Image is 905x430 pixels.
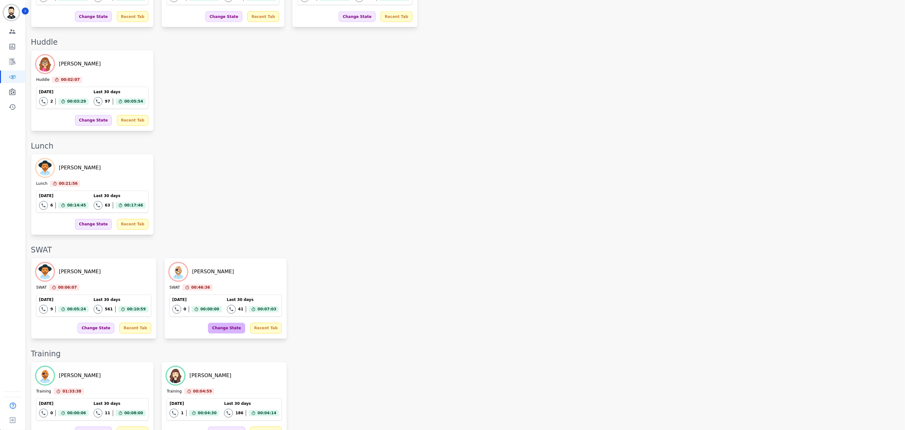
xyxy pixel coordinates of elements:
[170,263,187,281] img: Avatar
[205,11,242,22] div: Change State
[94,90,146,95] div: Last 30 days
[67,410,86,416] span: 00:00:06
[127,306,146,313] span: 00:10:59
[124,99,143,105] span: 00:05:54
[117,219,148,230] div: Recent Tab
[75,11,112,22] div: Change State
[94,297,148,303] div: Last 30 days
[59,372,101,380] div: [PERSON_NAME]
[167,367,184,385] img: Avatar
[59,164,101,172] div: [PERSON_NAME]
[58,285,77,291] span: 00:06:07
[105,307,113,312] div: 561
[39,194,89,199] div: [DATE]
[117,11,148,22] div: Recent Tab
[235,411,243,416] div: 186
[200,306,219,313] span: 00:00:00
[339,11,376,22] div: Change State
[36,159,54,177] img: Avatar
[193,388,212,395] span: 00:04:59
[50,411,53,416] div: 0
[117,115,148,126] div: Recent Tab
[39,401,89,406] div: [DATE]
[36,367,54,385] img: Avatar
[50,307,53,312] div: 9
[62,388,81,395] span: 01:33:38
[36,77,50,83] div: Huddle
[208,323,245,334] div: Change State
[105,203,110,208] div: 63
[172,297,222,303] div: [DATE]
[105,99,110,104] div: 97
[31,141,899,151] div: Lunch
[50,99,53,104] div: 2
[257,306,276,313] span: 00:07:03
[67,99,86,105] span: 00:03:29
[170,401,219,406] div: [DATE]
[94,401,146,406] div: Last 30 days
[224,401,279,406] div: Last 30 days
[181,411,183,416] div: 1
[119,323,151,334] div: Recent Tab
[124,202,143,209] span: 00:17:46
[67,202,86,209] span: 00:14:45
[257,410,276,416] span: 00:04:14
[67,306,86,313] span: 00:05:24
[59,181,78,187] span: 00:21:56
[250,323,282,334] div: Recent Tab
[50,203,53,208] div: 6
[170,285,180,291] div: SWAT
[184,307,186,312] div: 0
[247,11,279,22] div: Recent Tab
[4,5,19,20] img: Bordered avatar
[381,11,412,22] div: Recent Tab
[78,323,114,334] div: Change State
[227,297,279,303] div: Last 30 days
[36,263,54,281] img: Avatar
[124,410,143,416] span: 00:08:00
[36,285,47,291] div: SWAT
[105,411,110,416] div: 11
[39,90,89,95] div: [DATE]
[36,181,48,187] div: Lunch
[167,389,182,395] div: Training
[39,297,89,303] div: [DATE]
[31,245,899,255] div: SWAT
[59,60,101,68] div: [PERSON_NAME]
[191,285,210,291] span: 00:46:36
[36,389,51,395] div: Training
[31,349,899,359] div: Training
[61,77,80,83] span: 00:02:07
[238,307,244,312] div: 41
[75,115,112,126] div: Change State
[31,37,899,48] div: Huddle
[36,55,54,73] img: Avatar
[198,410,217,416] span: 00:04:30
[94,194,146,199] div: Last 30 days
[59,268,101,276] div: [PERSON_NAME]
[75,219,112,230] div: Change State
[192,268,234,276] div: [PERSON_NAME]
[189,372,231,380] div: [PERSON_NAME]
